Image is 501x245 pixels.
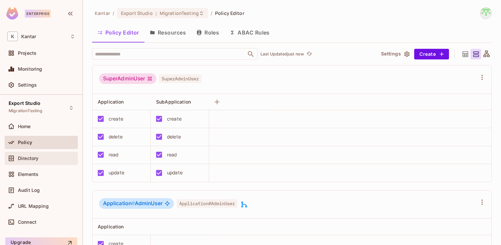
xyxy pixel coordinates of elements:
[211,10,212,16] li: /
[113,10,114,16] li: /
[7,32,18,41] span: K
[18,204,49,209] span: URL Mapping
[305,50,313,58] button: refresh
[92,24,144,41] button: Policy Editor
[215,10,244,16] span: Policy Editor
[9,101,40,106] span: Export Studio
[18,66,42,72] span: Monitoring
[18,156,38,161] span: Directory
[109,133,123,140] div: delete
[9,108,42,114] span: MigrationTesting
[306,51,312,57] span: refresh
[103,200,163,207] span: AdminUser
[167,151,177,158] div: read
[109,169,124,176] div: update
[167,115,182,122] div: create
[480,8,491,19] img: Devesh.Kumar@Kantar.com
[159,74,201,83] span: SuperAdminUser
[155,11,157,16] span: :
[167,169,183,176] div: update
[378,49,412,59] button: Settings
[95,10,110,16] span: the active workspace
[414,49,449,59] button: Create
[191,24,224,41] button: Roles
[25,10,51,18] div: Enterprise
[224,24,275,41] button: ABAC Rules
[18,50,36,56] span: Projects
[103,200,135,206] span: Application
[246,49,255,59] button: Open
[160,10,199,16] span: MigrationTesting
[18,124,31,129] span: Home
[18,219,36,225] span: Connect
[98,224,124,229] span: Application
[18,82,37,88] span: Settings
[260,51,304,57] p: Last Updated just now
[177,199,238,208] span: Application#AdminUser
[18,172,38,177] span: Elements
[121,10,153,16] span: Export Studio
[21,34,36,39] span: Workspace: Kantar
[132,200,135,206] span: #
[156,99,191,105] span: SubApplication
[109,115,123,122] div: create
[18,140,32,145] span: Policy
[6,7,18,20] img: SReyMgAAAABJRU5ErkJggg==
[18,188,40,193] span: Audit Log
[98,99,124,105] span: Application
[144,24,191,41] button: Resources
[167,133,181,140] div: delete
[304,50,313,58] span: Click to refresh data
[99,73,156,84] div: SuperAdminUser
[109,151,119,158] div: read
